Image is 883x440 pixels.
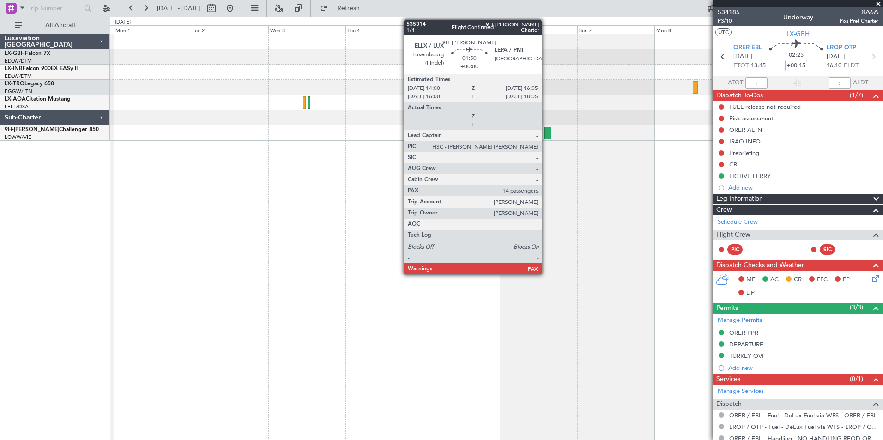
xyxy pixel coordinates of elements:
a: LELL/QSA [5,103,29,110]
span: Pos Pref Charter [840,17,878,25]
div: ORER ALTN [729,126,762,134]
div: DEPARTURE [729,340,763,348]
span: (0/1) [850,374,863,384]
span: Dispatch Checks and Weather [716,260,804,271]
div: IRAQ INFO [729,137,761,145]
a: LOWW/VIE [5,134,31,141]
div: Wed 3 [268,25,345,34]
input: Trip Number [28,1,81,15]
span: LX-GBH [5,51,25,56]
a: 9H-[PERSON_NAME]Challenger 850 [5,127,99,132]
span: P3/10 [718,17,740,25]
div: Mon 1 [114,25,191,34]
div: - - [745,245,766,254]
a: Manage Permits [718,316,762,325]
span: ATOT [728,78,743,88]
div: SIC [820,244,835,255]
button: UTC [715,28,732,36]
input: --:-- [745,77,768,89]
span: 534185 [718,7,740,17]
a: Schedule Crew [718,218,758,227]
span: ETOT [733,61,749,71]
button: Refresh [315,1,371,16]
div: TURKEY OVF [729,352,765,360]
span: (3/3) [850,303,863,312]
a: LX-TROLegacy 650 [5,81,54,87]
span: Dispatch [716,399,742,410]
span: FP [843,275,850,285]
div: PIC [727,244,743,255]
span: Crew [716,205,732,215]
a: ORER / EBL - Fuel - DeLux Fuel via WFS - ORER / EBL [729,411,877,419]
span: Dispatch To-Dos [716,90,763,101]
div: Sun 7 [577,25,654,34]
a: LROP / OTP - Fuel - DeLux Fuel via WFS - LROP / OTP [729,423,878,431]
a: LX-AOACitation Mustang [5,96,71,102]
div: Fri 5 [423,25,500,34]
span: 02:25 [789,51,804,60]
span: AC [770,275,779,285]
span: All Aircraft [24,22,97,29]
span: DP [746,289,755,298]
div: FICTIVE FERRY [729,172,771,180]
span: LX-TRO [5,81,24,87]
div: Prebriefing [729,149,759,157]
a: EDLW/DTM [5,58,32,65]
div: Add new [728,364,878,372]
span: [DATE] [733,52,752,61]
span: CR [794,275,802,285]
a: EDLW/DTM [5,73,32,80]
span: Refresh [329,5,368,12]
div: Underway [783,12,813,22]
button: All Aircraft [10,18,100,33]
span: LXA6A [840,7,878,17]
div: ORER PPR [729,329,758,337]
span: [DATE] - [DATE] [157,4,200,12]
span: 16:10 [827,61,841,71]
div: FUEL release not required [729,103,801,111]
span: (1/7) [850,90,863,100]
a: EGGW/LTN [5,88,32,95]
span: Leg Information [716,194,763,204]
span: [DATE] [827,52,846,61]
span: ALDT [853,78,868,88]
span: LROP OTP [827,43,856,53]
div: Tue 2 [191,25,268,34]
span: 13:45 [751,61,766,71]
span: ELDT [844,61,859,71]
span: 9H-[PERSON_NAME] [5,127,59,132]
div: CB [729,161,737,168]
div: [DATE] [115,18,131,26]
a: Manage Services [718,387,764,396]
span: LX-INB [5,66,23,71]
span: LX-AOA [5,96,26,102]
div: Sat 6 [500,25,577,34]
a: LX-GBHFalcon 7X [5,51,50,56]
span: LX-GBH [786,29,810,39]
span: Permits [716,303,738,314]
div: Risk assessment [729,114,774,122]
div: Thu 4 [345,25,423,34]
div: Mon 8 [654,25,732,34]
span: Flight Crew [716,230,750,240]
span: Services [716,374,740,385]
span: MF [746,275,755,285]
span: ORER EBL [733,43,762,53]
div: - - [837,245,858,254]
span: FFC [817,275,828,285]
a: LX-INBFalcon 900EX EASy II [5,66,78,71]
div: Add new [728,184,878,191]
